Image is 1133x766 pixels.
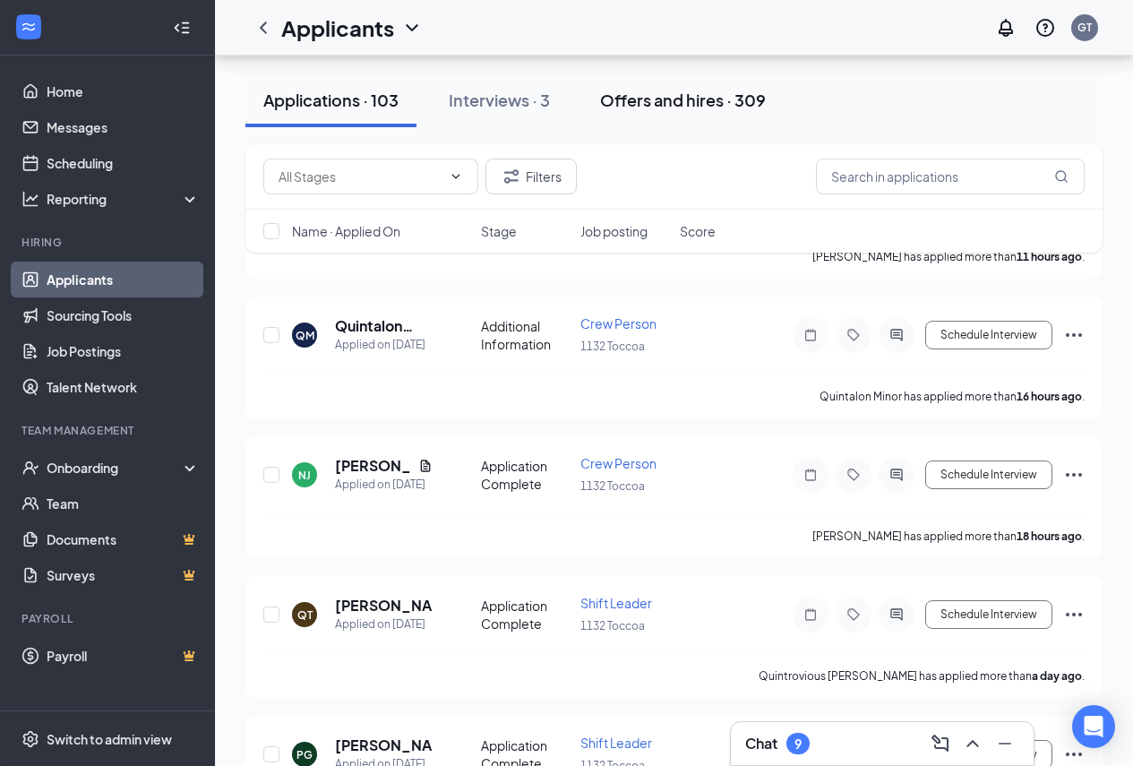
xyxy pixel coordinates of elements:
b: a day ago [1032,669,1082,683]
a: Talent Network [47,369,200,405]
span: 1132 Toccoa [580,479,645,493]
a: Job Postings [47,333,200,369]
div: QM [296,328,314,343]
div: Switch to admin view [47,730,172,748]
p: Quintrovious [PERSON_NAME] has applied more than . [759,668,1085,684]
p: [PERSON_NAME] has applied more than . [812,529,1085,544]
a: DocumentsCrown [47,521,200,557]
svg: Tag [843,468,864,482]
a: PayrollCrown [47,638,200,674]
span: 1132 Toccoa [580,619,645,633]
button: ChevronUp [958,729,987,758]
b: 16 hours ago [1017,390,1082,403]
button: Filter Filters [485,159,577,194]
svg: Note [800,468,821,482]
svg: Ellipses [1063,604,1085,625]
a: Scheduling [47,145,200,181]
svg: Ellipses [1063,324,1085,346]
span: Score [680,222,716,240]
button: ComposeMessage [926,729,955,758]
div: 9 [794,736,802,752]
div: Reporting [47,190,201,208]
h5: [PERSON_NAME] [335,736,433,755]
div: Applications · 103 [263,89,399,111]
div: Application Complete [481,457,570,493]
div: Payroll [21,611,196,626]
svg: Filter [501,166,522,187]
svg: Ellipses [1063,744,1085,765]
svg: Notifications [995,17,1017,39]
span: Job posting [580,222,648,240]
div: QT [297,607,313,623]
svg: ActiveChat [886,468,907,482]
div: Applied on [DATE] [335,615,433,633]
svg: ChevronUp [962,733,983,754]
a: Sourcing Tools [47,297,200,333]
svg: Settings [21,730,39,748]
span: Crew Person [580,315,657,331]
button: Minimize [991,729,1019,758]
svg: ChevronDown [449,169,463,184]
span: Shift Leader [580,595,652,611]
svg: ActiveChat [886,607,907,622]
button: Schedule Interview [925,321,1052,349]
svg: ChevronDown [401,17,423,39]
svg: QuestionInfo [1034,17,1056,39]
button: Schedule Interview [925,460,1052,489]
h1: Applicants [281,13,394,43]
h5: Quintalon Minor [335,316,433,336]
svg: Analysis [21,190,39,208]
svg: ComposeMessage [930,733,951,754]
div: PG [296,747,313,762]
svg: ActiveChat [886,328,907,342]
span: Shift Leader [580,735,652,751]
b: 18 hours ago [1017,529,1082,543]
svg: Collapse [173,19,191,37]
svg: Tag [843,328,864,342]
span: Crew Person [580,455,657,471]
div: Onboarding [47,459,185,477]
h5: [PERSON_NAME] [335,456,411,476]
a: Messages [47,109,200,145]
h3: Chat [745,734,777,753]
h5: [PERSON_NAME] [335,596,433,615]
div: Application Complete [481,597,570,633]
div: GT [1077,20,1092,35]
svg: Note [800,607,821,622]
div: Interviews · 3 [449,89,550,111]
svg: Document [418,459,433,473]
div: Applied on [DATE] [335,336,433,354]
input: All Stages [279,167,442,186]
div: Additional Information [481,317,570,353]
div: Hiring [21,235,196,250]
a: Home [47,73,200,109]
div: Applied on [DATE] [335,476,433,494]
svg: Tag [843,607,864,622]
a: SurveysCrown [47,557,200,593]
button: Schedule Interview [925,600,1052,629]
div: Team Management [21,423,196,438]
a: Team [47,486,200,521]
span: Stage [481,222,517,240]
svg: Minimize [994,733,1016,754]
div: NJ [298,468,311,483]
a: Applicants [47,262,200,297]
svg: MagnifyingGlass [1054,169,1069,184]
span: 1132 Toccoa [580,340,645,353]
svg: Ellipses [1063,464,1085,486]
svg: ChevronLeft [253,17,274,39]
p: Quintalon Minor has applied more than . [820,389,1085,404]
svg: Note [800,328,821,342]
svg: WorkstreamLogo [20,18,38,36]
div: Offers and hires · 309 [600,89,766,111]
svg: UserCheck [21,459,39,477]
span: Name · Applied On [292,222,400,240]
div: Open Intercom Messenger [1072,705,1115,748]
input: Search in applications [816,159,1085,194]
